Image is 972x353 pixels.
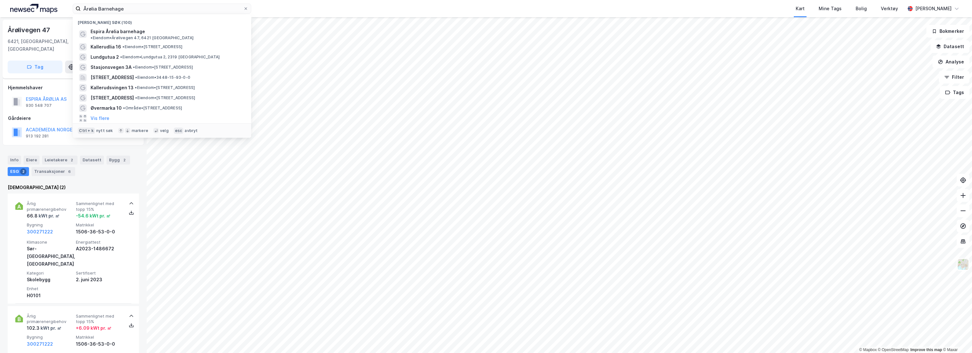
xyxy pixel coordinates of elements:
div: [DEMOGRAPHIC_DATA] (2) [8,184,139,191]
div: Datasett [80,156,104,165]
span: Kategori [27,270,73,276]
span: Matrikkel [76,335,122,340]
div: 2. juni 2023 [76,276,122,283]
div: 6421, [GEOGRAPHIC_DATA], [GEOGRAPHIC_DATA] [8,38,110,53]
span: Kallerudsvingen 13 [91,84,134,92]
div: 66.8 [27,212,60,220]
div: 913 192 281 [26,134,49,139]
button: Filter [939,71,969,84]
span: Matrikkel [76,222,122,228]
button: Tags [940,86,969,99]
span: Øvermarka 10 [91,104,122,112]
span: [STREET_ADDRESS] [91,94,134,102]
div: esc [174,128,184,134]
a: Mapbox [859,348,877,352]
span: Lundgutua 2 [91,53,119,61]
div: Hjemmelshaver [8,84,139,92]
div: 930 548 707 [26,103,52,108]
span: [STREET_ADDRESS] [91,74,134,81]
button: 300271222 [27,228,53,236]
span: • [123,106,125,110]
a: Improve this map [910,348,942,352]
div: Kart [796,5,805,12]
div: [PERSON_NAME] søk (100) [73,15,251,26]
button: Datasett [931,40,969,53]
div: 6 [66,168,73,175]
span: Eiendom • 3448-15-93-0-0 [135,75,190,80]
span: Eiendom • [STREET_ADDRESS] [122,44,182,49]
div: Verktøy [881,5,898,12]
span: Eiendom • [STREET_ADDRESS] [135,85,195,90]
div: avbryt [185,128,198,133]
span: Eiendom • [STREET_ADDRESS] [133,65,193,70]
span: Energiattest [76,239,122,245]
span: Sammenlignet med topp 15% [76,313,122,325]
div: 1506-36-53-0-0 [76,228,122,236]
button: Tag [8,61,62,73]
button: Bokmerker [926,25,969,38]
div: Årølivegen 47 [8,25,51,35]
span: Eiendom • Lundgutua 2, 2319 [GEOGRAPHIC_DATA] [120,55,220,60]
span: • [91,35,92,40]
div: ESG [8,167,29,176]
div: velg [160,128,169,133]
div: 2 [20,168,26,175]
span: Bygning [27,335,73,340]
div: A2023-1486672 [76,245,122,253]
span: Område • [STREET_ADDRESS] [123,106,182,111]
div: Skolebygg [27,276,73,283]
img: logo.a4113a55bc3d86da70a041830d287a7e.svg [10,4,57,13]
div: markere [132,128,148,133]
span: Stasjonsvegen 3A [91,63,132,71]
span: Klimasone [27,239,73,245]
img: Z [957,258,969,270]
div: Transaksjoner [32,167,75,176]
div: Gårdeiere [8,114,139,122]
span: Kallerudlia 16 [91,43,121,51]
div: Mine Tags [819,5,842,12]
span: Enhet [27,286,73,291]
span: Espira Årølia barnehage [91,28,145,35]
div: + 6.09 kWt pr. ㎡ [76,324,112,332]
div: nytt søk [96,128,113,133]
div: 1506-36-53-0-0 [76,340,122,348]
div: Bygg [106,156,130,165]
div: Leietakere [42,156,77,165]
button: Vis flere [91,114,109,122]
div: 2 [121,157,128,163]
div: Eiere [24,156,40,165]
span: Årlig primærenergibehov [27,313,73,325]
span: • [135,85,137,90]
div: [PERSON_NAME] [915,5,952,12]
div: 102.3 [27,324,62,332]
div: 2 [69,157,75,163]
div: H0101 [27,292,73,299]
div: Sør-[GEOGRAPHIC_DATA], [GEOGRAPHIC_DATA] [27,245,73,268]
input: Søk på adresse, matrikkel, gårdeiere, leietakere eller personer [81,4,243,13]
span: • [133,65,135,70]
div: kWt pr. ㎡ [40,324,62,332]
div: Ctrl + k [78,128,95,134]
a: OpenStreetMap [878,348,909,352]
div: Bolig [856,5,867,12]
button: Analyse [932,55,969,68]
div: -54.6 kWt pr. ㎡ [76,212,111,220]
span: • [135,95,137,100]
span: Bygning [27,222,73,228]
span: Årlig primærenergibehov [27,201,73,212]
span: • [135,75,137,80]
div: kWt pr. ㎡ [38,212,60,220]
span: Sertifisert [76,270,122,276]
span: Eiendom • [STREET_ADDRESS] [135,95,195,100]
div: Kontrollprogram for chat [940,322,972,353]
span: • [120,55,122,59]
button: 300271222 [27,340,53,348]
div: Info [8,156,21,165]
iframe: Chat Widget [940,322,972,353]
span: Sammenlignet med topp 15% [76,201,122,212]
span: Eiendom • Årølivegen 47, 6421 [GEOGRAPHIC_DATA] [91,35,194,40]
span: • [122,44,124,49]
